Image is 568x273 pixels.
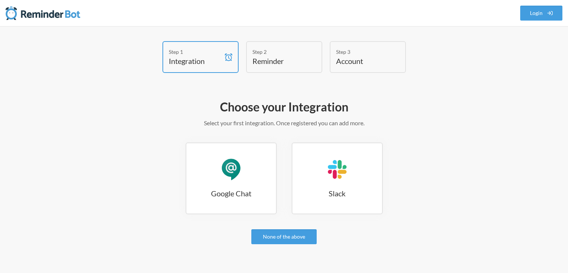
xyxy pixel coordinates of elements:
[68,119,501,128] p: Select your first integration. Once registered you can add more.
[252,48,305,56] div: Step 2
[6,6,80,21] img: Reminder Bot
[68,99,501,115] h2: Choose your Integration
[252,56,305,66] h4: Reminder
[292,188,382,199] h3: Slack
[251,229,317,244] a: None of the above
[520,6,563,21] a: Login
[336,48,388,56] div: Step 3
[169,56,221,66] h4: Integration
[186,188,276,199] h3: Google Chat
[169,48,221,56] div: Step 1
[336,56,388,66] h4: Account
